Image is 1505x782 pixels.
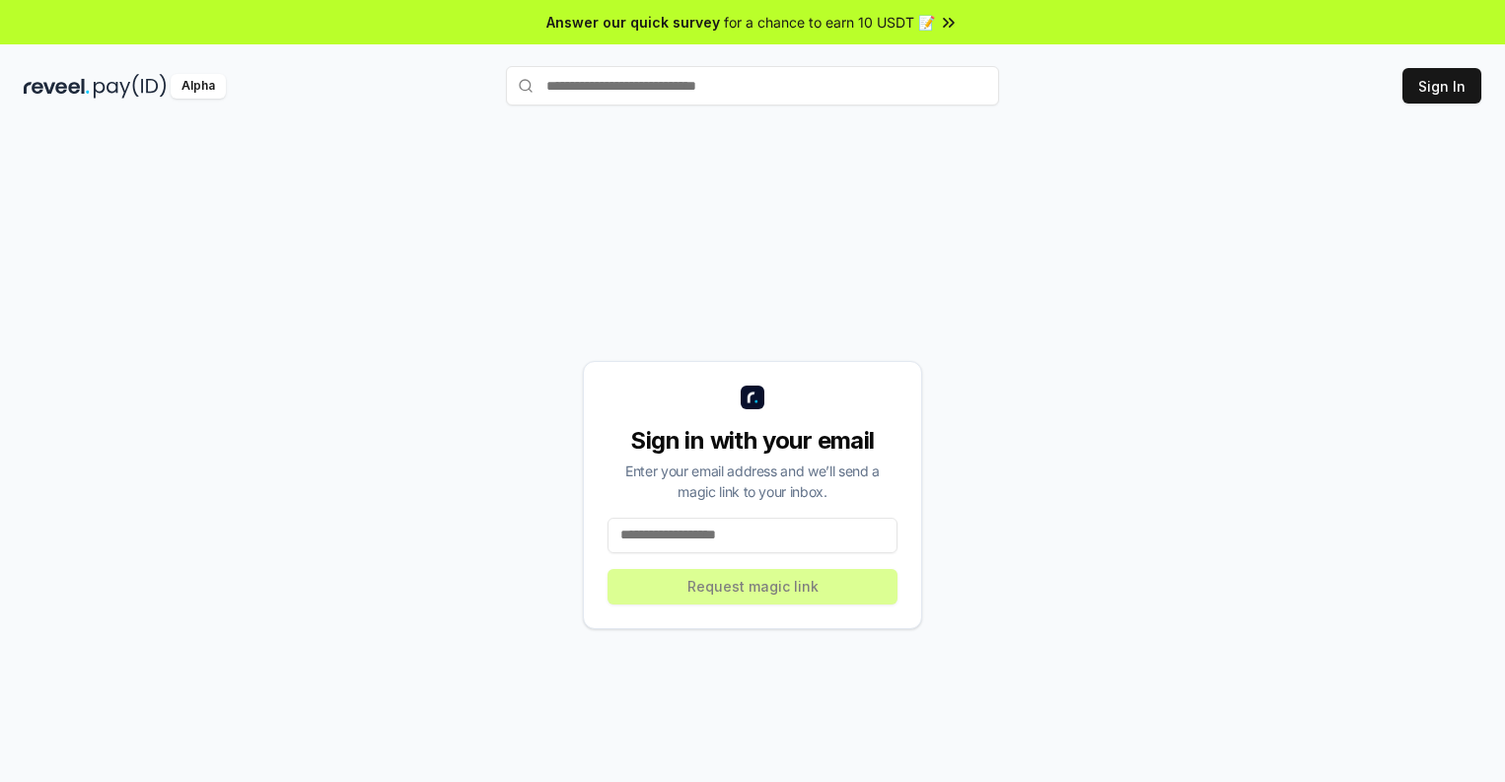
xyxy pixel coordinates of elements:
[546,12,720,33] span: Answer our quick survey
[171,74,226,99] div: Alpha
[724,12,935,33] span: for a chance to earn 10 USDT 📝
[24,74,90,99] img: reveel_dark
[608,425,897,457] div: Sign in with your email
[94,74,167,99] img: pay_id
[1402,68,1481,104] button: Sign In
[608,461,897,502] div: Enter your email address and we’ll send a magic link to your inbox.
[741,386,764,409] img: logo_small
